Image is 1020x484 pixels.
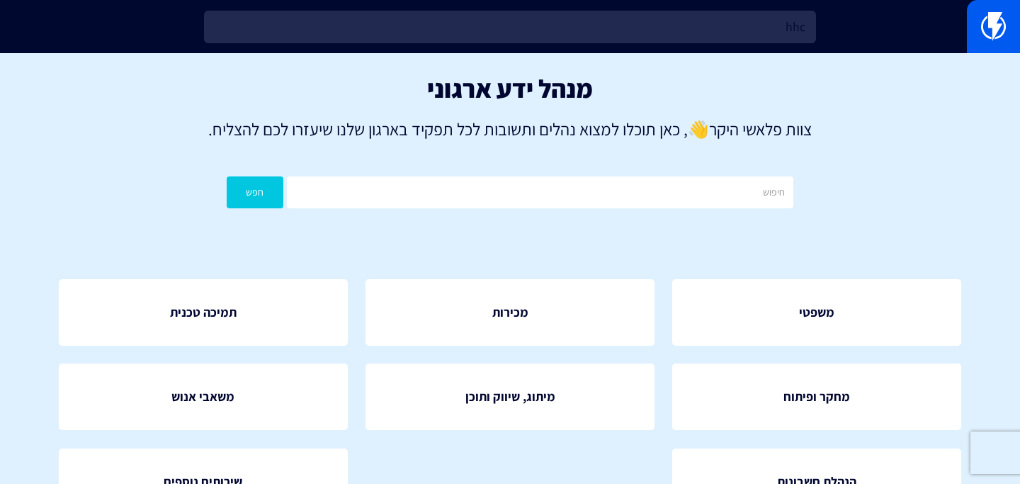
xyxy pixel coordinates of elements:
[799,303,834,322] span: משפטי
[672,364,961,430] a: מחקר ופיתוח
[492,303,528,322] span: מכירות
[365,364,654,430] a: מיתוג, שיווק ותוכן
[21,117,999,141] p: צוות פלאשי היקר , כאן תוכלו למצוא נהלים ותשובות לכל תפקיד בארגון שלנו שיעזרו לכם להצליח.
[171,388,234,406] span: משאבי אנוש
[783,388,850,406] span: מחקר ופיתוח
[170,303,237,322] span: תמיכה טכנית
[227,176,283,208] button: חפש
[688,118,709,140] strong: 👋
[21,74,999,103] h1: מנהל ידע ארגוני
[59,279,348,346] a: תמיכה טכנית
[672,279,961,346] a: משפטי
[59,364,348,430] a: משאבי אנוש
[465,388,555,406] span: מיתוג, שיווק ותוכן
[365,279,654,346] a: מכירות
[287,176,793,208] input: חיפוש
[204,11,816,43] input: חיפוש מהיר...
